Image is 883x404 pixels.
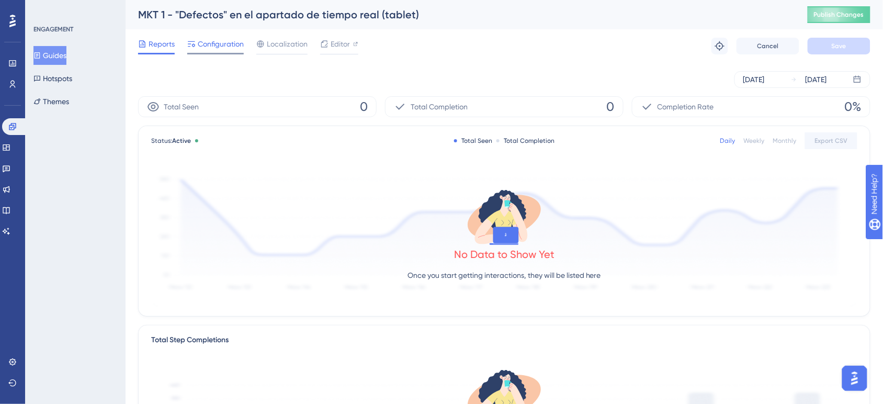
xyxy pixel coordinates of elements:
button: Hotspots [33,69,72,88]
iframe: UserGuiding AI Assistant Launcher [839,363,870,394]
button: Guides [33,46,66,65]
span: Completion Rate [658,100,714,113]
span: Configuration [198,38,244,50]
span: Cancel [757,42,779,50]
div: [DATE] [806,73,827,86]
span: Total Seen [164,100,199,113]
div: MKT 1 - "Defectos" en el apartado de tiempo real (tablet) [138,7,782,22]
div: Total Step Completions [151,334,229,346]
button: Publish Changes [808,6,870,23]
span: 0 [607,98,615,115]
span: 0% [845,98,862,115]
span: Publish Changes [814,10,864,19]
span: Status: [151,137,191,145]
span: Localization [267,38,308,50]
div: Total Completion [496,137,554,145]
div: Daily [720,137,735,145]
span: 0 [360,98,368,115]
div: No Data to Show Yet [454,247,554,262]
span: Save [832,42,846,50]
span: Need Help? [25,3,65,15]
button: Export CSV [805,132,857,149]
div: Weekly [744,137,765,145]
button: Cancel [737,38,799,54]
button: Save [808,38,870,54]
button: Themes [33,92,69,111]
span: Export CSV [815,137,848,145]
p: Once you start getting interactions, they will be listed here [407,269,601,282]
div: [DATE] [743,73,765,86]
span: Editor [331,38,350,50]
span: Active [172,137,191,144]
div: ENGAGEMENT [33,25,73,33]
div: Monthly [773,137,797,145]
div: Total Seen [454,137,492,145]
span: Total Completion [411,100,468,113]
span: Reports [149,38,175,50]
